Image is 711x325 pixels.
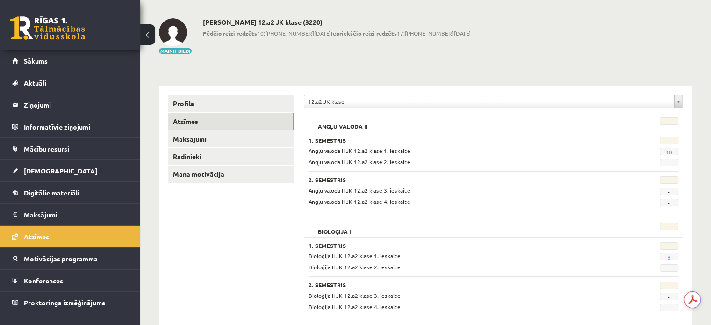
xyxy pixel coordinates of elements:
h3: 1. Semestris [309,137,614,144]
button: Mainīt bildi [159,48,192,54]
b: Iepriekšējo reizi redzēts [331,29,397,37]
span: - [660,304,678,311]
h2: Bioloģija II [309,223,362,232]
a: Motivācijas programma [12,248,129,269]
legend: Informatīvie ziņojumi [24,116,129,137]
a: Konferences [12,270,129,291]
span: 12.a2 JK klase [308,95,670,108]
span: Bioloģija II JK 12.a2 klase 4. ieskaite [309,303,401,311]
a: Maksājumi [168,130,294,148]
h3: 1. Semestris [309,242,614,249]
a: Aktuāli [12,72,129,94]
span: Aktuāli [24,79,46,87]
span: Bioloģija II JK 12.a2 klase 1. ieskaite [309,252,401,260]
span: Atzīmes [24,232,49,241]
span: Sākums [24,57,48,65]
span: Angļu valoda II JK 12.a2 klase 1. ieskaite [309,147,410,154]
a: Mācību resursi [12,138,129,159]
span: Bioloģija II JK 12.a2 klase 3. ieskaite [309,292,401,299]
a: 10 [666,148,672,156]
legend: Maksājumi [24,204,129,225]
a: Profils [168,95,294,112]
a: Proktoringa izmēģinājums [12,292,129,313]
a: Digitālie materiāli [12,182,129,203]
span: - [660,159,678,166]
span: [DEMOGRAPHIC_DATA] [24,166,97,175]
legend: Ziņojumi [24,94,129,116]
span: Proktoringa izmēģinājums [24,298,105,307]
a: Informatīvie ziņojumi [12,116,129,137]
h3: 2. Semestris [309,282,614,288]
span: Motivācijas programma [24,254,98,263]
a: [DEMOGRAPHIC_DATA] [12,160,129,181]
b: Pēdējo reizi redzēts [203,29,257,37]
img: Gatis Pormalis [159,18,187,46]
a: Ziņojumi [12,94,129,116]
a: Atzīmes [12,226,129,247]
span: Angļu valoda II JK 12.a2 klase 4. ieskaite [309,198,410,205]
span: - [660,264,678,272]
span: 10:[PHONE_NUMBER][DATE] 17:[PHONE_NUMBER][DATE] [203,29,471,37]
a: 12.a2 JK klase [304,95,682,108]
span: Angļu valoda II JK 12.a2 klase 2. ieskaite [309,158,410,166]
h2: [PERSON_NAME] 12.a2 JK klase (3220) [203,18,471,26]
a: Atzīmes [168,113,294,130]
span: Angļu valoda II JK 12.a2 klase 3. ieskaite [309,187,410,194]
span: - [660,188,678,195]
a: Rīgas 1. Tālmācības vidusskola [10,16,85,40]
span: Mācību resursi [24,144,69,153]
span: Konferences [24,276,63,285]
a: Maksājumi [12,204,129,225]
span: Digitālie materiāli [24,188,79,197]
span: Bioloģija II JK 12.a2 klase 2. ieskaite [309,263,401,271]
a: 8 [667,253,670,261]
h3: 2. Semestris [309,176,614,183]
span: - [660,293,678,300]
span: - [660,199,678,206]
a: Sākums [12,50,129,72]
a: Mana motivācija [168,166,294,183]
a: Radinieki [168,148,294,165]
h2: Angļu valoda II [309,117,377,127]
